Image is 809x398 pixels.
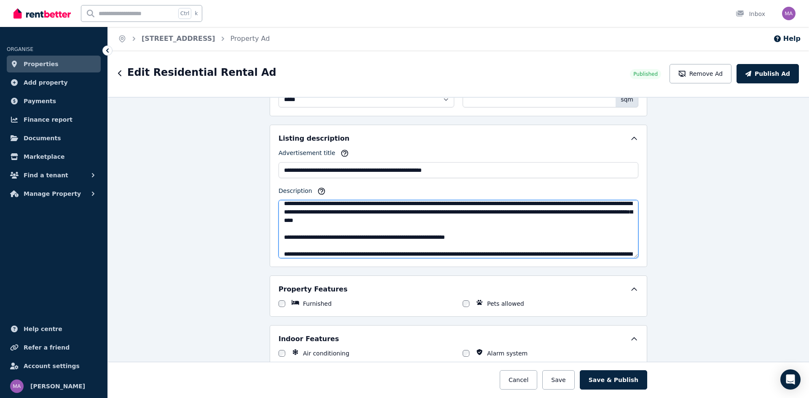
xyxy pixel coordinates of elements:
span: Add property [24,77,68,88]
h5: Listing description [279,134,349,144]
h5: Indoor Features [279,334,339,344]
a: Add property [7,74,101,91]
span: Payments [24,96,56,106]
label: Furnished [303,299,332,308]
span: Find a tenant [24,170,68,180]
button: Publish Ad [737,64,799,83]
a: Property Ad [230,35,270,43]
label: Alarm system [487,349,528,358]
a: Documents [7,130,101,147]
span: Refer a friend [24,342,70,353]
span: Ctrl [178,8,191,19]
span: Account settings [24,361,80,371]
nav: Breadcrumb [108,27,280,51]
span: k [195,10,198,17]
h5: Property Features [279,284,348,294]
button: Save & Publish [580,370,647,390]
img: Marwa Alsaloom [782,7,796,20]
button: Remove Ad [670,64,731,83]
span: Marketplace [24,152,64,162]
div: Inbox [736,10,765,18]
label: Advertisement title [279,149,335,160]
a: Refer a friend [7,339,101,356]
a: [STREET_ADDRESS] [142,35,215,43]
span: Finance report [24,115,72,125]
span: [PERSON_NAME] [30,381,85,391]
img: RentBetter [13,7,71,20]
a: Payments [7,93,101,110]
label: Pets allowed [487,299,524,308]
button: Find a tenant [7,167,101,184]
button: Manage Property [7,185,101,202]
label: Air conditioning [303,349,349,358]
button: Cancel [500,370,537,390]
span: Properties [24,59,59,69]
button: Save [542,370,574,390]
a: Account settings [7,358,101,374]
span: Published [633,71,658,77]
a: Help centre [7,321,101,337]
a: Marketplace [7,148,101,165]
h1: Edit Residential Rental Ad [127,66,276,79]
a: Properties [7,56,101,72]
div: Open Intercom Messenger [780,369,801,390]
span: ORGANISE [7,46,33,52]
button: Help [773,34,801,44]
label: Description [279,187,312,198]
span: Documents [24,133,61,143]
span: Manage Property [24,189,81,199]
span: Help centre [24,324,62,334]
a: Finance report [7,111,101,128]
img: Marwa Alsaloom [10,379,24,393]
